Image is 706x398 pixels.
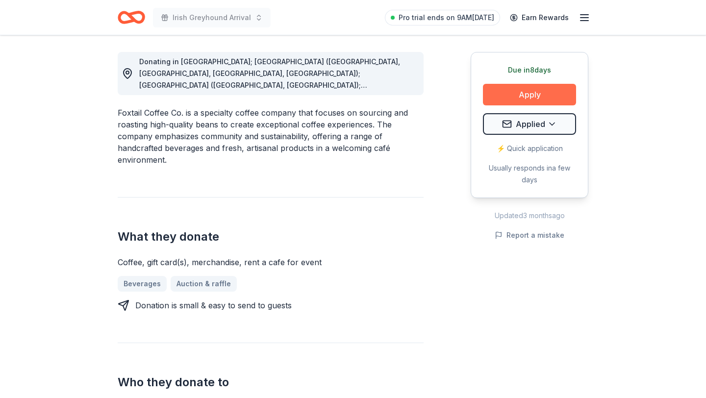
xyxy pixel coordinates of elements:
div: Coffee, gift card(s), merchandise, rent a cafe for event [118,256,424,268]
a: Home [118,6,145,29]
span: Irish Greyhound Arrival [173,12,251,24]
h2: Who they donate to [118,374,424,390]
button: Apply [483,84,576,105]
h2: What they donate [118,229,424,245]
div: Updated 3 months ago [471,210,588,222]
span: Pro trial ends on 9AM[DATE] [399,12,494,24]
a: Earn Rewards [504,9,575,26]
button: Applied [483,113,576,135]
span: Donating in [GEOGRAPHIC_DATA]; [GEOGRAPHIC_DATA] ([GEOGRAPHIC_DATA], [GEOGRAPHIC_DATA], [GEOGRAPH... [139,57,400,101]
div: Usually responds in a few days [483,162,576,186]
a: Beverages [118,276,167,292]
a: Auction & raffle [171,276,237,292]
a: Pro trial ends on 9AM[DATE] [385,10,500,25]
span: Applied [516,118,545,130]
button: Irish Greyhound Arrival [153,8,271,27]
div: ⚡️ Quick application [483,143,576,154]
div: Foxtail Coffee Co. is a specialty coffee company that focuses on sourcing and roasting high-quali... [118,107,424,166]
button: Report a mistake [495,229,564,241]
div: Donation is small & easy to send to guests [135,299,292,311]
div: Due in 8 days [483,64,576,76]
